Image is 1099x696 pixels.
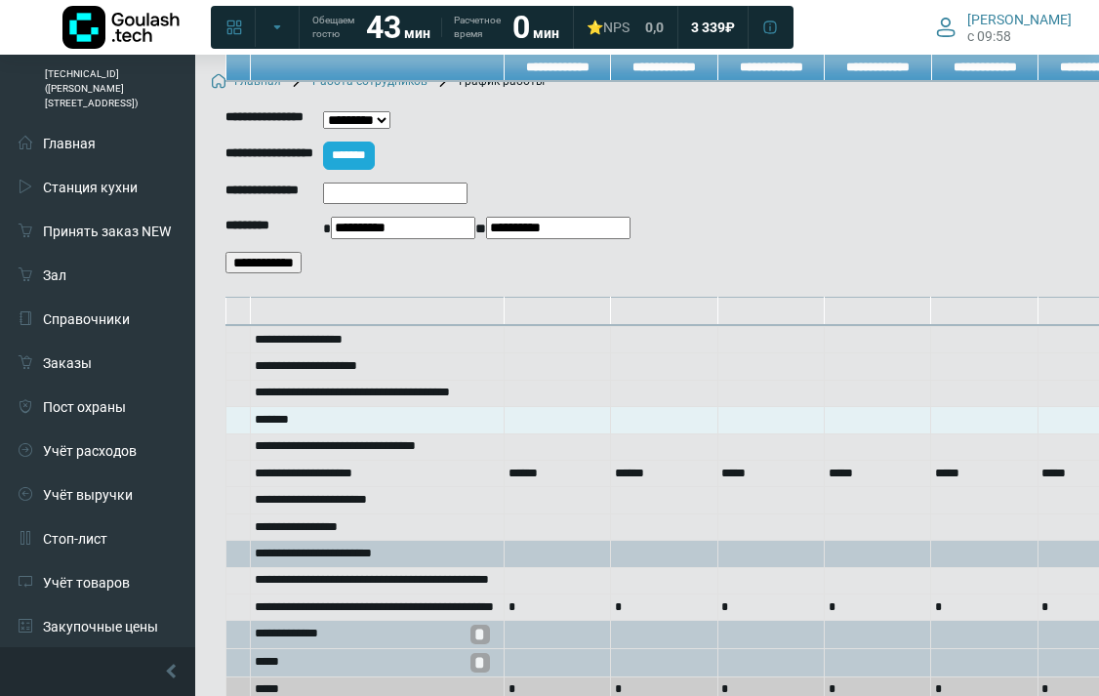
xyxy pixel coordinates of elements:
div: ⭐ [587,19,630,36]
span: NPS [603,20,630,35]
span: 3 339 [691,19,725,36]
button: [PERSON_NAME] c 09:58 [924,7,1083,48]
span: c 09:58 [967,28,1011,44]
span: [PERSON_NAME] [967,11,1072,28]
img: Логотип компании Goulash.tech [62,6,180,49]
a: Главная [211,74,281,90]
strong: 0 [512,9,530,46]
strong: 43 [366,9,401,46]
span: Расчетное время [454,14,501,41]
a: 3 339 ₽ [679,10,747,45]
span: Обещаем гостю [312,14,354,41]
span: ₽ [725,19,735,36]
span: мин [404,25,430,41]
span: 0,0 [645,19,664,36]
a: ⭐NPS 0,0 [575,10,675,45]
a: Обещаем гостю 43 мин Расчетное время 0 мин [301,10,571,45]
span: мин [533,25,559,41]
